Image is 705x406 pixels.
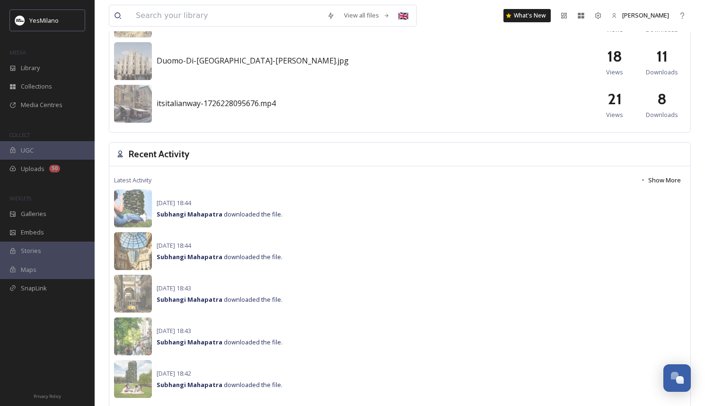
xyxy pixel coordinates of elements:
[157,380,282,389] span: downloaded the file.
[157,284,191,292] span: [DATE] 18:43
[646,68,678,77] span: Downloads
[114,189,152,227] img: DSC_0920.jpg
[15,16,25,25] img: Logo%20YesMilano%40150x.png
[21,284,47,293] span: SnapLink
[21,82,52,91] span: Collections
[114,360,152,398] img: IMG_0408-Joaquin%252520Lopez%252520-%252520YesMilano.jpg
[608,88,622,110] h2: 21
[21,228,44,237] span: Embeds
[157,253,282,261] span: downloaded the file.
[157,198,191,207] span: [DATE] 18:44
[114,176,151,185] span: Latest Activity
[503,9,551,22] a: What's New
[29,16,59,25] span: YesMilano
[157,55,349,66] span: Duomo-Di-[GEOGRAPHIC_DATA]-[PERSON_NAME].jpg
[622,11,669,19] span: [PERSON_NAME]
[114,317,152,355] img: IMG_9074-2.jpg
[607,6,674,25] a: [PERSON_NAME]
[635,171,686,189] button: Show More
[114,42,152,80] img: DSC06838.jpg
[129,147,189,161] h3: Recent Activity
[157,338,222,346] strong: Subhangi Mahapatra
[157,338,282,346] span: downloaded the file.
[34,390,61,401] a: Privacy Policy
[9,49,26,56] span: MEDIA
[646,110,678,119] span: Downloads
[114,85,152,123] img: ed6aec86-c669-46d1-948c-387310230753.jpg
[656,45,668,68] h2: 11
[157,295,222,304] strong: Subhangi Mahapatra
[21,100,62,109] span: Media Centres
[157,253,222,261] strong: Subhangi Mahapatra
[607,45,622,68] h2: 18
[657,88,667,110] h2: 8
[157,241,191,250] span: [DATE] 18:44
[9,131,30,138] span: COLLECT
[157,210,282,218] span: downloaded the file.
[9,195,31,202] span: WIDGETS
[157,295,282,304] span: downloaded the file.
[157,326,191,335] span: [DATE] 18:43
[606,110,623,119] span: Views
[21,63,40,72] span: Library
[21,209,46,218] span: Galleries
[131,5,322,26] input: Search your library
[157,369,191,378] span: [DATE] 18:42
[157,210,222,218] strong: Subhangi Mahapatra
[114,232,152,270] img: _DSC9362.jpg
[395,7,412,24] div: 🇬🇧
[157,380,222,389] strong: Subhangi Mahapatra
[606,68,623,77] span: Views
[21,164,44,173] span: Uploads
[49,165,60,172] div: 50
[114,275,152,313] img: IMG_8898.jpg
[339,6,395,25] a: View all files
[157,98,276,108] span: itsitalianway-1726228095676.mp4
[21,265,36,274] span: Maps
[34,393,61,399] span: Privacy Policy
[21,146,34,155] span: UGC
[663,364,691,392] button: Open Chat
[21,246,41,255] span: Stories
